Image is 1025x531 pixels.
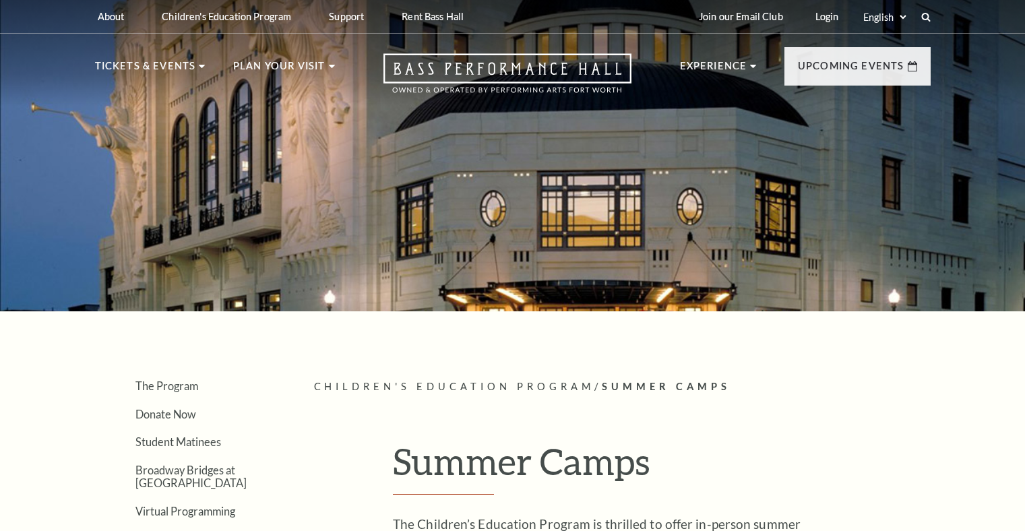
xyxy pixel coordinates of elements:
[329,11,364,22] p: Support
[162,11,291,22] p: Children's Education Program
[135,408,196,420] a: Donate Now
[402,11,464,22] p: Rent Bass Hall
[98,11,125,22] p: About
[602,381,731,392] span: Summer Camps
[95,58,196,82] p: Tickets & Events
[314,381,595,392] span: Children's Education Program
[135,505,235,518] a: Virtual Programming
[233,58,325,82] p: Plan Your Visit
[135,464,247,489] a: Broadway Bridges at [GEOGRAPHIC_DATA]
[393,439,851,495] h2: Summer Camps
[135,435,221,448] a: Student Matinees
[680,58,747,82] p: Experience
[861,11,908,24] select: Select:
[314,379,931,396] p: /
[798,58,904,82] p: Upcoming Events
[135,379,198,392] a: The Program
